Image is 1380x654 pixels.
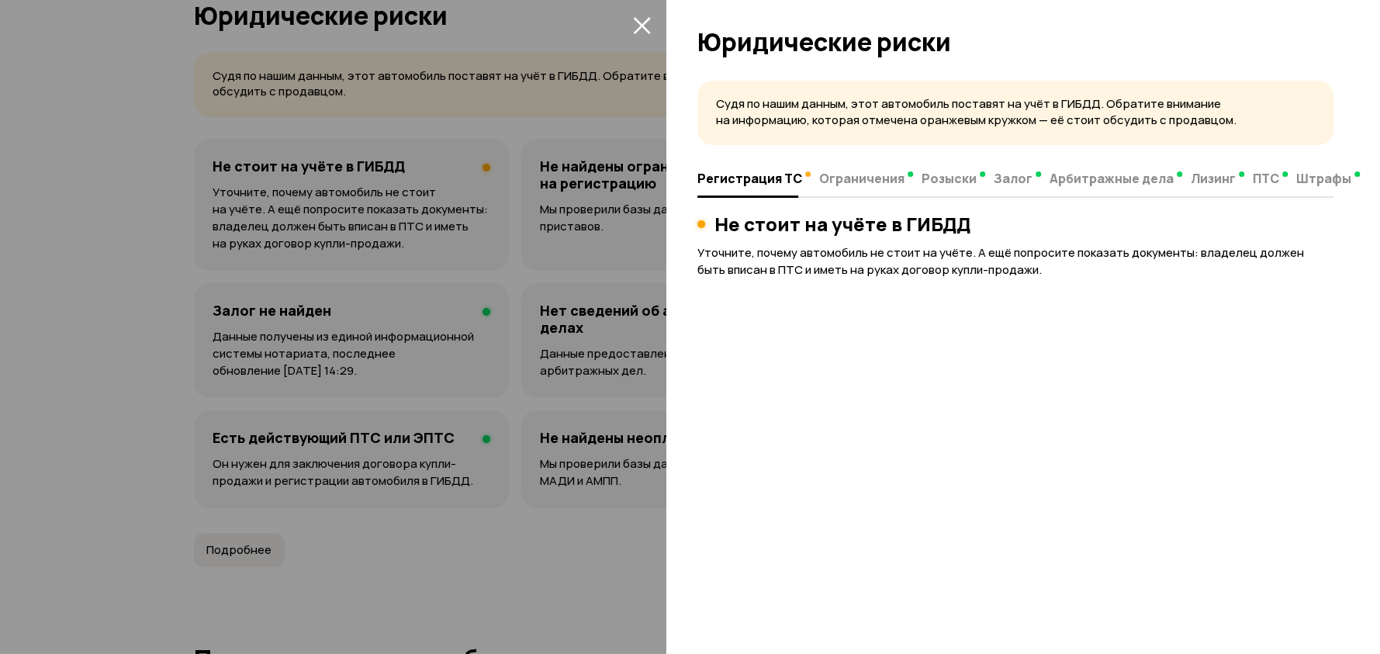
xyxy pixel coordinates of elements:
[714,213,970,235] h3: Не стоит на учёте в ГИБДД
[629,12,654,37] button: закрыть
[1050,171,1174,186] span: Арбитражные дела
[1191,171,1236,186] span: Лизинг
[819,171,904,186] span: Ограничения
[922,171,977,186] span: Розыски
[1296,171,1351,186] span: Штрафы
[994,171,1032,186] span: Залог
[1253,171,1279,186] span: ПТС
[716,95,1236,128] span: Судя по нашим данным, этот автомобиль поставят на учёт в ГИБДД. Обратите внимание на информацию, ...
[697,244,1333,279] p: Уточните, почему автомобиль не стоит на учёте. А ещё попросите показать документы: владелец долже...
[697,171,802,186] span: Регистрация ТС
